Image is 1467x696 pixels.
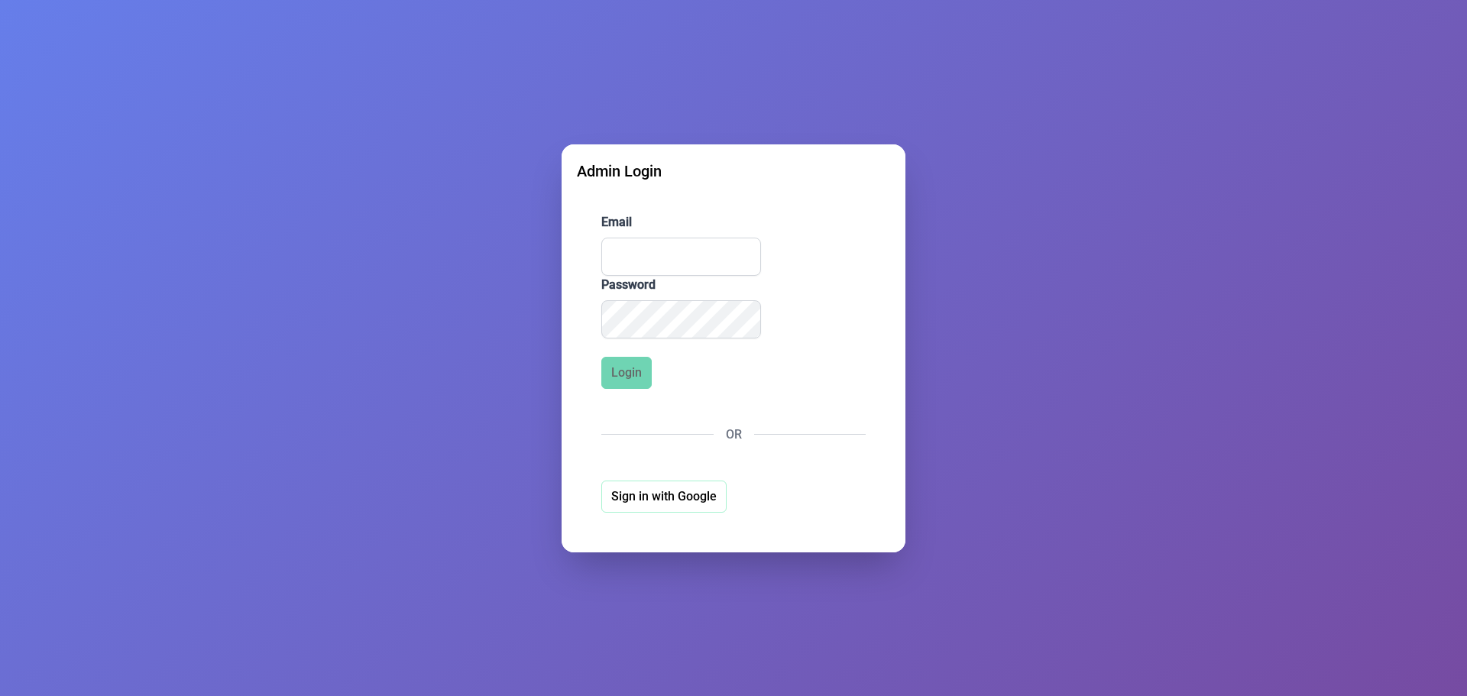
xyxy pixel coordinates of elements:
[601,426,866,444] div: OR
[577,160,890,183] div: Admin Login
[601,213,866,231] label: Email
[611,487,717,506] span: Sign in with Google
[601,357,652,389] button: Login
[601,481,727,513] button: Sign in with Google
[601,276,866,294] label: Password
[611,364,642,382] span: Login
